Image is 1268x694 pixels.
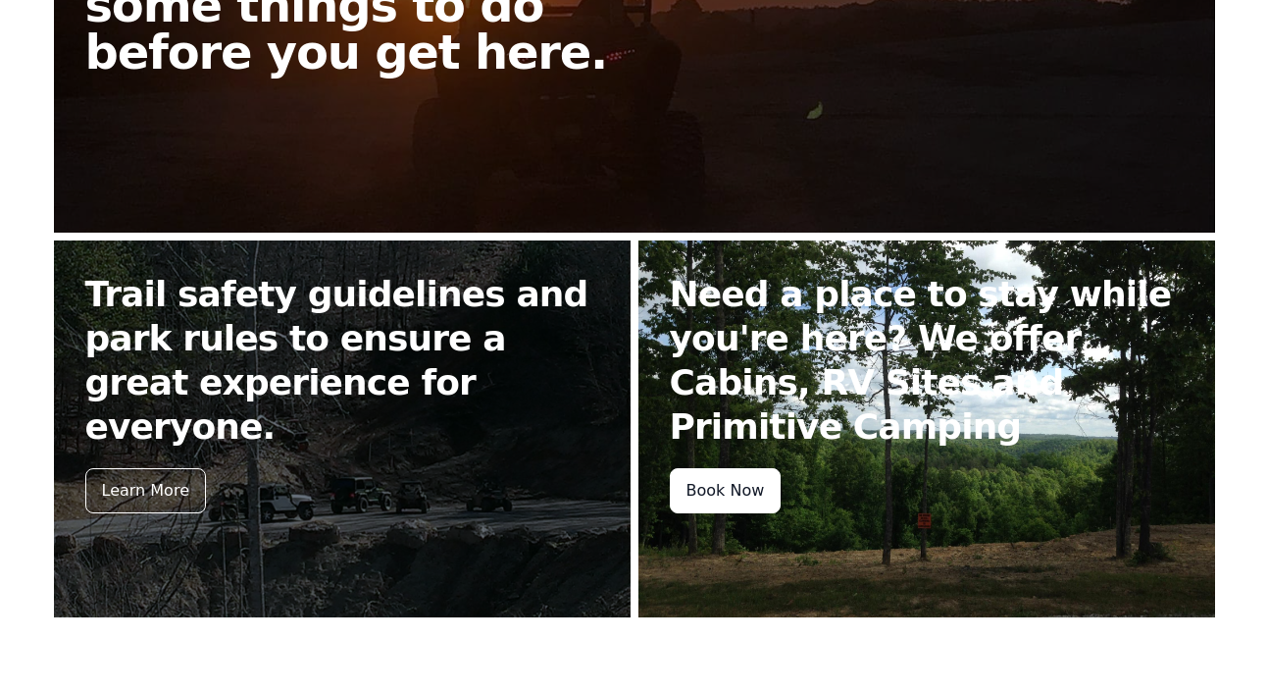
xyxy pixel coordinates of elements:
h2: Trail safety guidelines and park rules to ensure a great experience for everyone. [85,272,599,449]
h2: Need a place to stay while you're here? We offer Cabins, RV Sites and Primitive Camping [670,272,1184,449]
a: Need a place to stay while you're here? We offer Cabins, RV Sites and Primitive Camping Book Now [638,240,1215,617]
div: Learn More [85,468,206,513]
a: Trail safety guidelines and park rules to ensure a great experience for everyone. Learn More [54,240,631,617]
div: Book Now [670,468,782,513]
